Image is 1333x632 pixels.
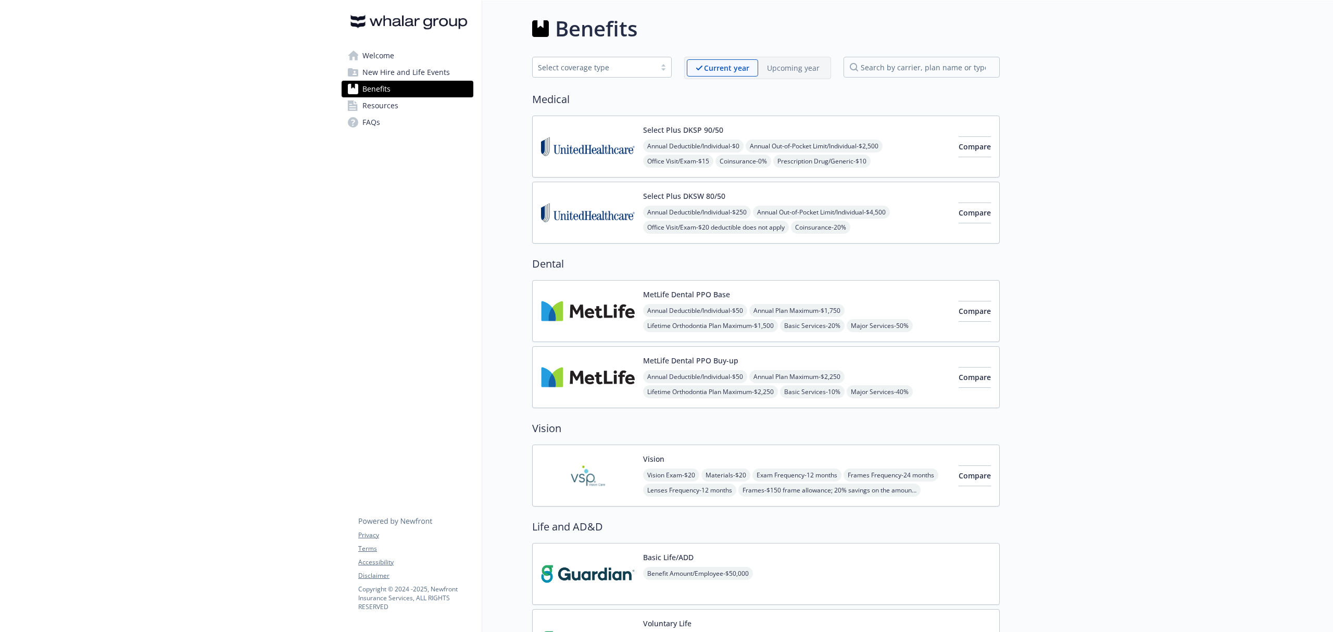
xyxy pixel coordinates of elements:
[643,124,723,135] button: Select Plus DKSP 90/50
[780,319,845,332] span: Basic Services - 20%
[541,124,635,169] img: United Healthcare Insurance Company carrier logo
[358,558,473,567] a: Accessibility
[643,385,778,398] span: Lifetime Orthodontia Plan Maximum - $2,250
[541,191,635,235] img: United Healthcare Insurance Company carrier logo
[342,114,473,131] a: FAQs
[959,306,991,316] span: Compare
[701,469,750,482] span: Materials - $20
[749,304,845,317] span: Annual Plan Maximum - $1,750
[844,57,1000,78] input: search by carrier, plan name or type
[362,97,398,114] span: Resources
[746,140,883,153] span: Annual Out-of-Pocket Limit/Individual - $2,500
[342,81,473,97] a: Benefits
[643,618,691,629] button: Voluntary Life
[532,256,1000,272] h2: Dental
[643,155,713,168] span: Office Visit/Exam - $15
[780,385,845,398] span: Basic Services - 10%
[959,142,991,151] span: Compare
[643,289,730,300] button: MetLife Dental PPO Base
[847,385,913,398] span: Major Services - 40%
[959,203,991,223] button: Compare
[532,421,1000,436] h2: Vision
[643,469,699,482] span: Vision Exam - $20
[358,585,473,611] p: Copyright © 2024 - 2025 , Newfront Insurance Services, ALL RIGHTS RESERVED
[959,301,991,322] button: Compare
[342,97,473,114] a: Resources
[342,64,473,81] a: New Hire and Life Events
[643,355,738,366] button: MetLife Dental PPO Buy-up
[959,367,991,388] button: Compare
[643,453,664,464] button: Vision
[643,191,725,201] button: Select Plus DKSW 80/50
[362,64,450,81] span: New Hire and Life Events
[532,92,1000,107] h2: Medical
[643,206,751,219] span: Annual Deductible/Individual - $250
[959,136,991,157] button: Compare
[342,47,473,64] a: Welcome
[753,206,890,219] span: Annual Out-of-Pocket Limit/Individual - $4,500
[538,62,650,73] div: Select coverage type
[959,465,991,486] button: Compare
[541,289,635,333] img: Metlife Inc carrier logo
[704,62,749,73] p: Current year
[643,484,736,497] span: Lenses Frequency - 12 months
[358,530,473,540] a: Privacy
[738,484,921,497] span: Frames - $150 frame allowance; 20% savings on the amount over your allowance; $150 Walmart/Sam's ...
[749,370,845,383] span: Annual Plan Maximum - $2,250
[643,221,789,234] span: Office Visit/Exam - $20 deductible does not apply
[791,221,850,234] span: Coinsurance - 20%
[773,155,871,168] span: Prescription Drug/Generic - $10
[541,453,635,498] img: Vision Service Plan carrier logo
[959,471,991,481] span: Compare
[715,155,771,168] span: Coinsurance - 0%
[767,62,820,73] p: Upcoming year
[643,567,753,580] span: Benefit Amount/Employee - $50,000
[643,370,747,383] span: Annual Deductible/Individual - $50
[844,469,938,482] span: Frames Frequency - 24 months
[643,140,744,153] span: Annual Deductible/Individual - $0
[643,304,747,317] span: Annual Deductible/Individual - $50
[541,355,635,399] img: Metlife Inc carrier logo
[959,372,991,382] span: Compare
[362,47,394,64] span: Welcome
[362,114,380,131] span: FAQs
[643,319,778,332] span: Lifetime Orthodontia Plan Maximum - $1,500
[532,519,1000,535] h2: Life and AD&D
[362,81,391,97] span: Benefits
[643,552,694,563] button: Basic Life/ADD
[358,544,473,553] a: Terms
[358,571,473,580] a: Disclaimer
[847,319,913,332] span: Major Services - 50%
[959,208,991,218] span: Compare
[752,469,841,482] span: Exam Frequency - 12 months
[541,552,635,596] img: Guardian carrier logo
[555,13,637,44] h1: Benefits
